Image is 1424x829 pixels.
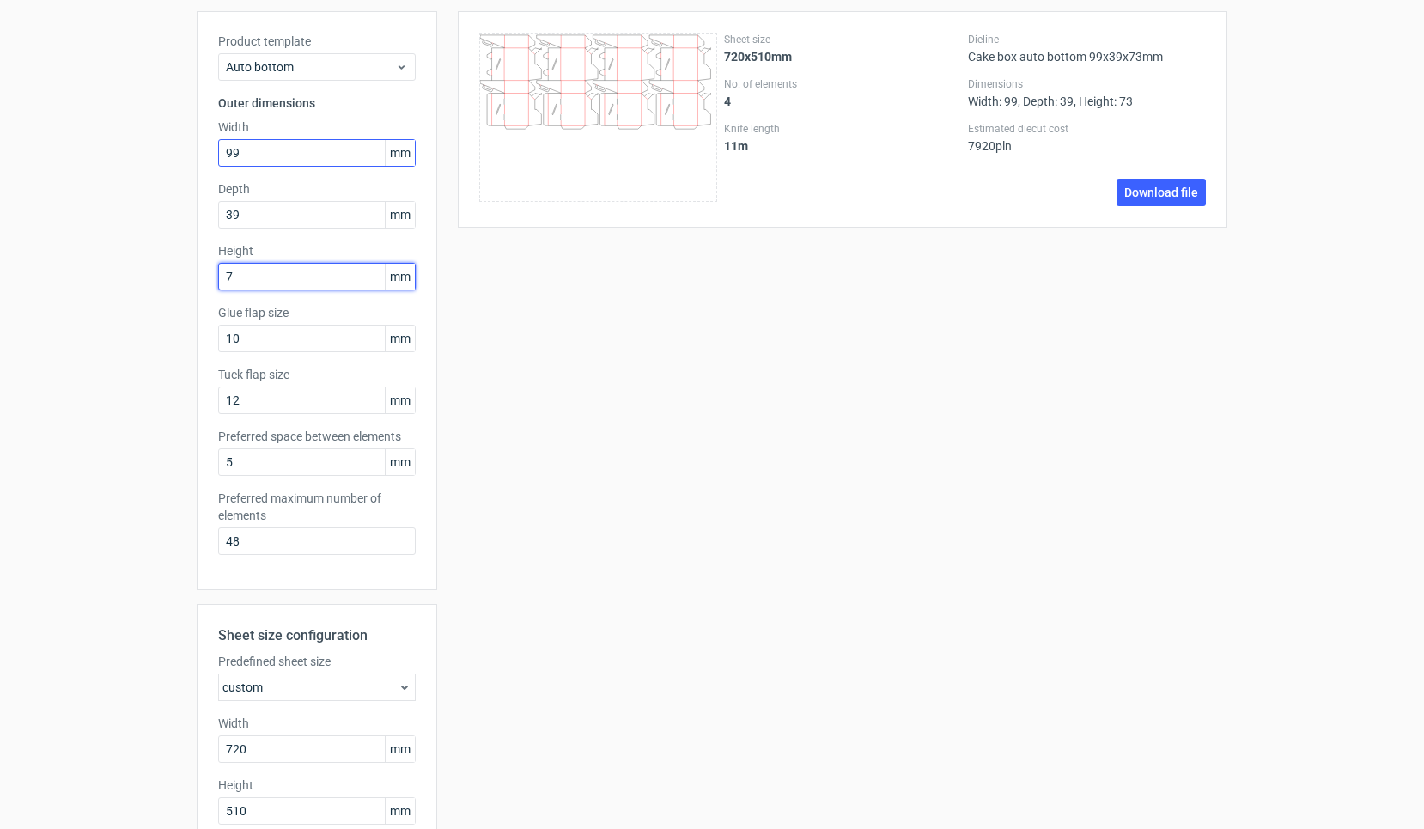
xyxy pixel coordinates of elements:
label: Dieline [968,33,1206,46]
line: \t [492,43,493,46]
line: \t [585,81,591,87]
line: \t [638,125,642,129]
line: \t [642,94,645,97]
line: \t [599,69,604,71]
line: \t [588,93,592,96]
line: \t [549,43,550,46]
line: \t [496,105,500,114]
line: \t [609,59,612,69]
line: \t [540,85,541,87]
line: \t [491,88,492,89]
line: \t [493,88,504,93]
line: \t [549,88,550,91]
line: \t [591,48,598,55]
path: \t [603,89,605,90]
label: Predefined sheet size [218,653,416,670]
line: \t [618,125,619,129]
label: No. of elements [724,77,962,91]
line: \t [605,43,606,46]
path: \t [612,59,613,60]
line: \t [541,88,546,89]
line: \t [596,85,598,86]
path: \t [556,104,557,105]
line: \t [492,43,494,44]
line: \t [532,93,535,96]
line: \t [704,93,711,100]
path: \t [540,87,541,88]
line: \t [484,85,491,88]
path: \t [544,94,545,95]
line: \t [656,69,660,71]
line: \t [609,104,612,113]
path: \t [659,44,660,45]
div: Cake box auto bottom 99x39x73mm [968,33,1206,64]
line: \t [661,43,663,44]
line: \t [654,40,660,43]
line: \t [596,44,604,47]
line: \t [547,58,548,59]
line: \t [593,64,598,70]
line: \t [599,57,604,59]
line: \t [480,83,484,85]
line: \t [496,59,499,69]
line: \t [652,88,660,92]
line: \t [540,40,541,42]
path: \t [487,94,489,95]
line: \t [665,104,668,113]
line: \t [585,45,591,48]
line: \t [648,48,654,55]
line: \t [705,64,710,70]
line: \t [665,59,668,69]
line: \t [496,59,500,69]
line: \t [656,74,660,76]
line: \t [604,88,605,89]
label: Product template [218,33,416,50]
label: Tuck flap size [218,366,416,383]
label: Width [218,119,416,136]
line: \t [598,43,603,45]
line: \t [701,93,704,96]
path: \t [490,91,492,92]
line: \t [595,85,596,88]
line: \t [662,43,673,47]
line: \t [673,125,675,129]
path: \t [556,59,557,60]
line: \t [666,59,669,69]
path: \t [652,88,653,89]
path: \t [546,44,548,45]
path: \t [552,114,553,115]
path: \t [599,94,601,95]
line: \t [484,88,490,89]
line: \t [649,64,654,70]
line: \t [642,81,648,87]
line: \t [652,85,653,88]
a: Download file [1117,179,1206,206]
line: \t [484,43,490,45]
line: \t [487,69,491,71]
line: \t [504,125,506,129]
label: Knife length [724,122,962,136]
path: \t [595,88,596,89]
line: \t [654,43,659,45]
line: \t [649,109,654,114]
line: \t [532,48,535,52]
line: \t [553,59,557,69]
path: \t [604,91,606,92]
line: \t [585,90,591,94]
line: \t [591,48,597,50]
line: \t [588,52,592,55]
line: \t [528,79,541,81]
line: \t [541,85,548,88]
line: \t [537,38,540,40]
line: \t [550,88,561,93]
line: \t [487,57,491,59]
strong: 4 [724,94,731,108]
line: \t [491,58,492,59]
